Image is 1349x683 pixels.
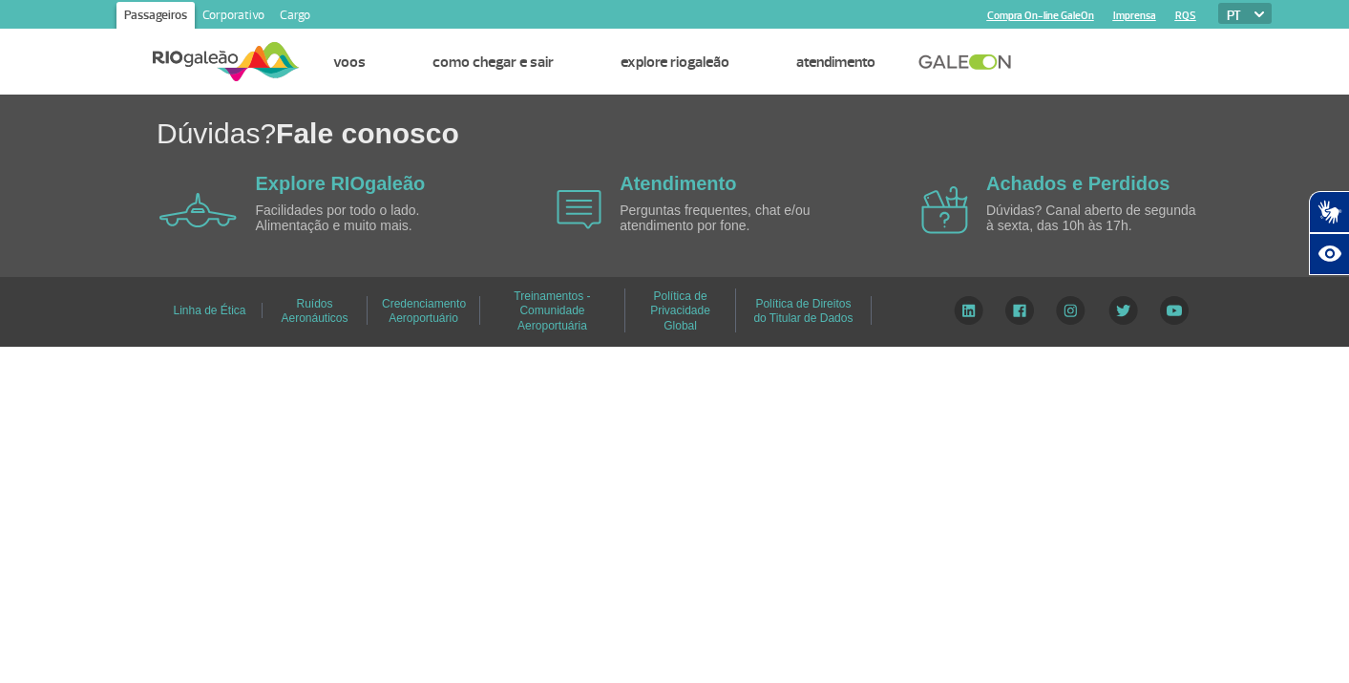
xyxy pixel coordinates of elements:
[256,203,475,233] p: Facilidades por todo o lado. Alimentação e muito mais.
[987,10,1094,22] a: Compra On-line GaleOn
[173,297,245,324] a: Linha de Ética
[1160,296,1189,325] img: YouTube
[281,290,348,331] a: Ruídos Aeronáuticos
[954,296,983,325] img: LinkedIn
[1309,191,1349,233] button: Abrir tradutor de língua de sinais.
[195,2,272,32] a: Corporativo
[1309,233,1349,275] button: Abrir recursos assistivos.
[276,117,459,149] span: Fale conosco
[157,114,1349,153] h1: Dúvidas?
[159,193,237,227] img: airplane icon
[921,186,968,234] img: airplane icon
[432,53,554,72] a: Como chegar e sair
[1056,296,1086,325] img: Instagram
[1175,10,1196,22] a: RQS
[620,203,839,233] p: Perguntas frequentes, chat e/ou atendimento por fone.
[621,53,729,72] a: Explore RIOgaleão
[333,53,366,72] a: Voos
[796,53,875,72] a: Atendimento
[272,2,318,32] a: Cargo
[1108,296,1138,325] img: Twitter
[986,203,1206,233] p: Dúvidas? Canal aberto de segunda à sexta, das 10h às 17h.
[1005,296,1034,325] img: Facebook
[514,283,590,339] a: Treinamentos - Comunidade Aeroportuária
[256,173,426,194] a: Explore RIOgaleão
[650,283,710,339] a: Política de Privacidade Global
[116,2,195,32] a: Passageiros
[557,190,601,229] img: airplane icon
[986,173,1170,194] a: Achados e Perdidos
[382,290,466,331] a: Credenciamento Aeroportuário
[1113,10,1156,22] a: Imprensa
[753,290,853,331] a: Política de Direitos do Titular de Dados
[1309,191,1349,275] div: Plugin de acessibilidade da Hand Talk.
[620,173,736,194] a: Atendimento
